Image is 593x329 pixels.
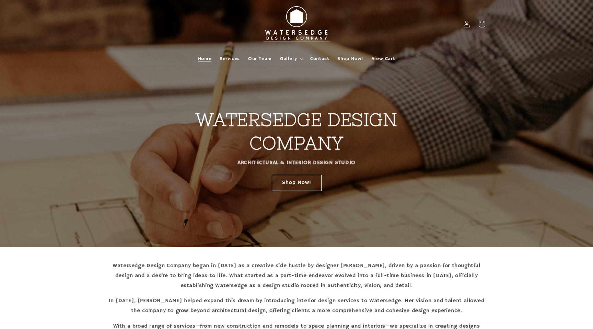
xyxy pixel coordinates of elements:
a: View Cart [368,52,399,66]
p: Watersedge Design Company began in [DATE] as a creative side hustle by designer [PERSON_NAME], dr... [108,261,485,291]
strong: ARCHITECTURAL & INTERIOR DESIGN STUDIO [237,159,356,166]
img: Watersedge Design Co [259,3,334,45]
strong: WATERSEDGE DESIGN COMPANY [196,110,397,153]
span: View Cart [372,56,395,62]
a: Contact [306,52,333,66]
span: Home [198,56,211,62]
a: Shop Now! [333,52,367,66]
span: Our Team [248,56,272,62]
a: Our Team [244,52,276,66]
span: Gallery [280,56,297,62]
p: In [DATE], [PERSON_NAME] helped expand this dream by introducing interior design services to Wate... [108,296,485,316]
a: Home [194,52,216,66]
a: Services [216,52,244,66]
a: Shop Now! [272,174,322,191]
span: Shop Now! [337,56,363,62]
span: Services [220,56,240,62]
span: Contact [310,56,329,62]
summary: Gallery [276,52,306,66]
